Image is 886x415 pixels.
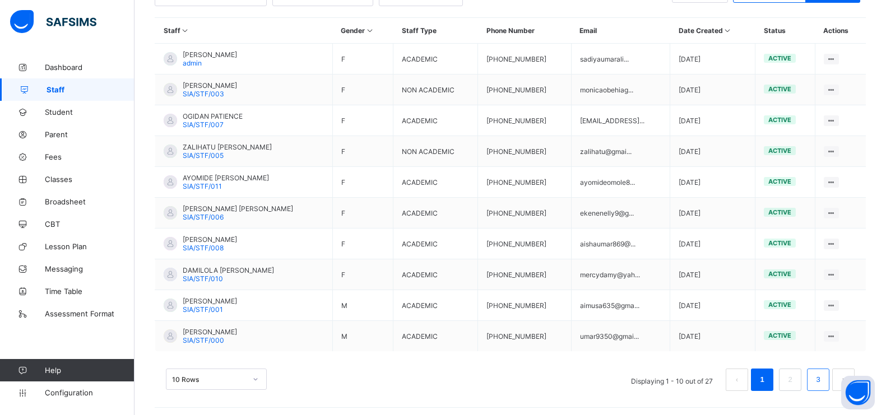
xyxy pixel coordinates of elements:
[670,44,755,74] td: [DATE]
[180,26,190,35] i: Sort in Ascending Order
[47,85,134,94] span: Staff
[332,290,393,321] td: M
[332,229,393,259] td: F
[393,259,478,290] td: ACADEMIC
[571,198,670,229] td: ekenenelly9@g...
[478,136,572,167] td: [PHONE_NUMBER]
[478,105,572,136] td: [PHONE_NUMBER]
[45,152,134,161] span: Fees
[571,44,670,74] td: sadiyaumarali...
[332,74,393,105] td: F
[785,372,795,387] a: 2
[757,372,767,387] a: 1
[670,198,755,229] td: [DATE]
[172,375,246,384] div: 10 Rows
[332,198,393,229] td: F
[332,259,393,290] td: F
[183,305,223,314] span: SIA/STF/001
[393,18,478,44] th: Staff Type
[768,239,791,247] span: active
[393,105,478,136] td: ACADEMIC
[45,63,134,72] span: Dashboard
[365,26,374,35] i: Sort in Ascending Order
[332,18,393,44] th: Gender
[726,369,748,391] button: prev page
[393,290,478,321] td: ACADEMIC
[832,369,855,391] button: next page
[478,290,572,321] td: [PHONE_NUMBER]
[478,198,572,229] td: [PHONE_NUMBER]
[183,336,224,344] span: SIA/STF/000
[478,74,572,105] td: [PHONE_NUMBER]
[332,136,393,167] td: F
[478,18,572,44] th: Phone Number
[768,332,791,339] span: active
[768,147,791,155] span: active
[571,74,670,105] td: monicaobehiag...
[670,321,755,352] td: [DATE]
[183,328,237,336] span: [PERSON_NAME]
[332,44,393,74] td: F
[45,287,134,296] span: Time Table
[393,136,478,167] td: NON ACADEMIC
[571,136,670,167] td: zalihatu@gmai...
[45,130,134,139] span: Parent
[393,198,478,229] td: ACADEMIC
[755,18,815,44] th: Status
[45,220,134,229] span: CBT
[571,321,670,352] td: umar9350@gmai...
[45,388,134,397] span: Configuration
[779,369,801,391] li: 2
[183,274,223,283] span: SIA/STF/010
[768,178,791,185] span: active
[393,44,478,74] td: ACADEMIC
[768,208,791,216] span: active
[183,81,237,90] span: [PERSON_NAME]
[623,369,721,391] li: Displaying 1 - 10 out of 27
[670,18,755,44] th: Date Created
[393,74,478,105] td: NON ACADEMIC
[571,229,670,259] td: aishaumar869@...
[183,213,224,221] span: SIA/STF/006
[751,369,773,391] li: 1
[183,59,202,67] span: admin
[393,167,478,198] td: ACADEMIC
[670,229,755,259] td: [DATE]
[478,321,572,352] td: [PHONE_NUMBER]
[45,264,134,273] span: Messaging
[807,369,829,391] li: 3
[332,105,393,136] td: F
[768,116,791,124] span: active
[726,369,748,391] li: 上一页
[183,50,237,59] span: [PERSON_NAME]
[183,112,243,120] span: OGIDAN PATIENCE
[670,136,755,167] td: [DATE]
[832,369,855,391] li: 下一页
[183,244,224,252] span: SIA/STF/008
[45,242,134,251] span: Lesson Plan
[478,229,572,259] td: [PHONE_NUMBER]
[670,259,755,290] td: [DATE]
[45,197,134,206] span: Broadsheet
[155,18,333,44] th: Staff
[571,167,670,198] td: ayomideomole8...
[768,301,791,309] span: active
[478,44,572,74] td: [PHONE_NUMBER]
[45,108,134,116] span: Student
[393,229,478,259] td: ACADEMIC
[571,259,670,290] td: mercydamy@yah...
[670,290,755,321] td: [DATE]
[670,74,755,105] td: [DATE]
[841,376,875,409] button: Open asap
[571,290,670,321] td: aimusa635@gma...
[183,143,272,151] span: ZALIHATU [PERSON_NAME]
[183,151,224,160] span: SIA/STF/005
[478,167,572,198] td: [PHONE_NUMBER]
[183,266,274,274] span: DAMILOLA [PERSON_NAME]
[45,366,134,375] span: Help
[183,204,293,213] span: [PERSON_NAME] [PERSON_NAME]
[45,175,134,184] span: Classes
[332,167,393,198] td: F
[393,321,478,352] td: ACADEMIC
[571,18,670,44] th: Email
